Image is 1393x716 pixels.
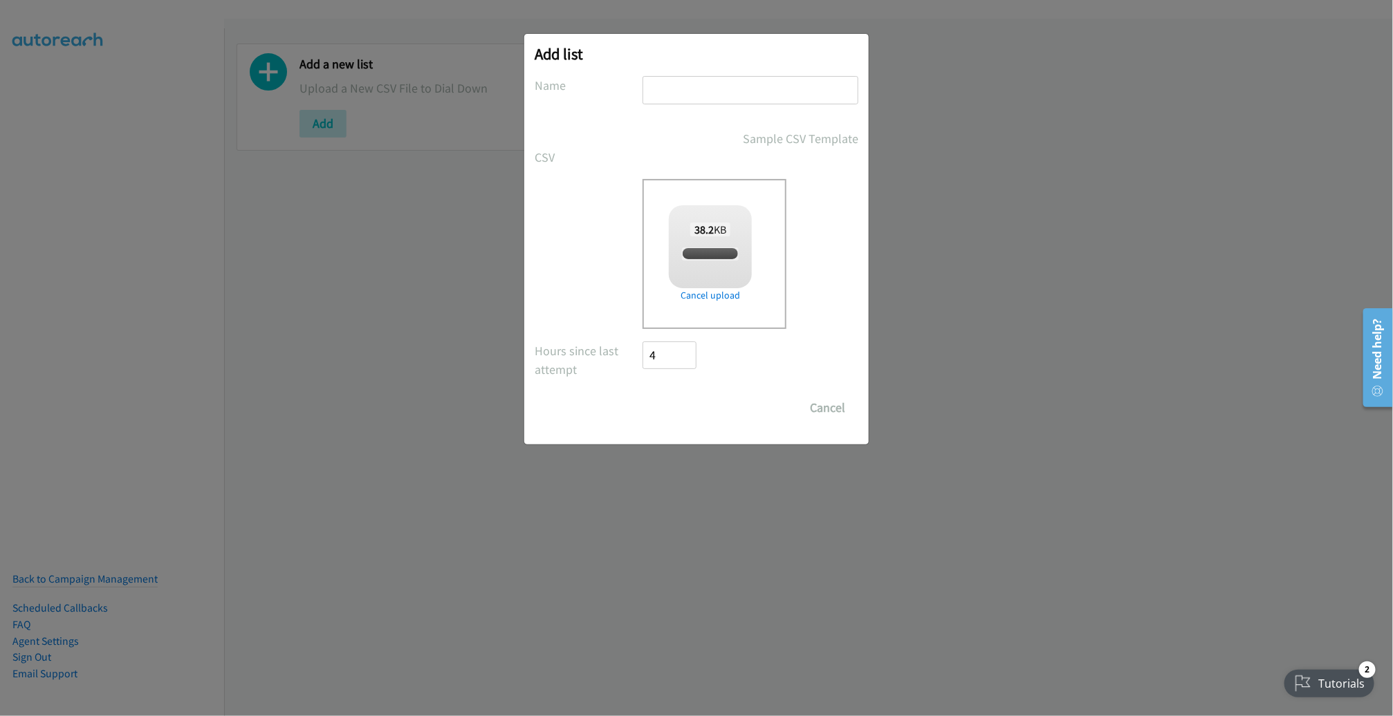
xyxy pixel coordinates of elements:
[1354,303,1393,413] iframe: Resource Center
[535,44,858,64] h2: Add list
[535,148,643,167] label: CSV
[694,223,714,236] strong: 38.2
[743,129,858,148] a: Sample CSV Template
[535,76,643,95] label: Name
[797,394,858,422] button: Cancel
[669,288,752,303] a: Cancel upload
[690,223,731,236] span: KB
[682,247,738,261] span: split_3(8).csv
[1276,656,1383,706] iframe: Checklist
[535,341,643,379] label: Hours since last attempt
